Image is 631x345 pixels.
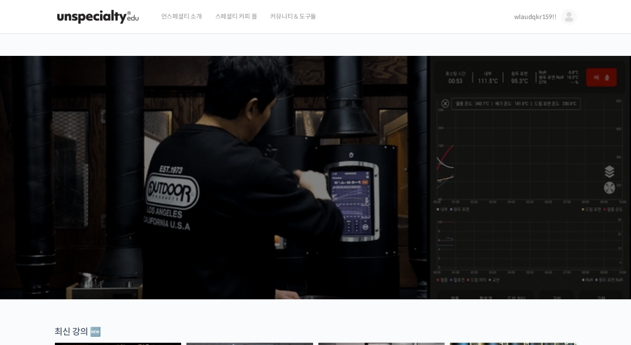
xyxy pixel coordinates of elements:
[9,136,623,180] p: [PERSON_NAME]을 다하는 당신을 위해, 최고와 함께 만든 커피 클래스
[54,326,577,338] div: 최신 강의 🆕
[9,184,623,197] p: 시간과 장소에 구애받지 않고, 검증된 커리큘럼으로
[514,13,557,21] span: wlaudqkr159!!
